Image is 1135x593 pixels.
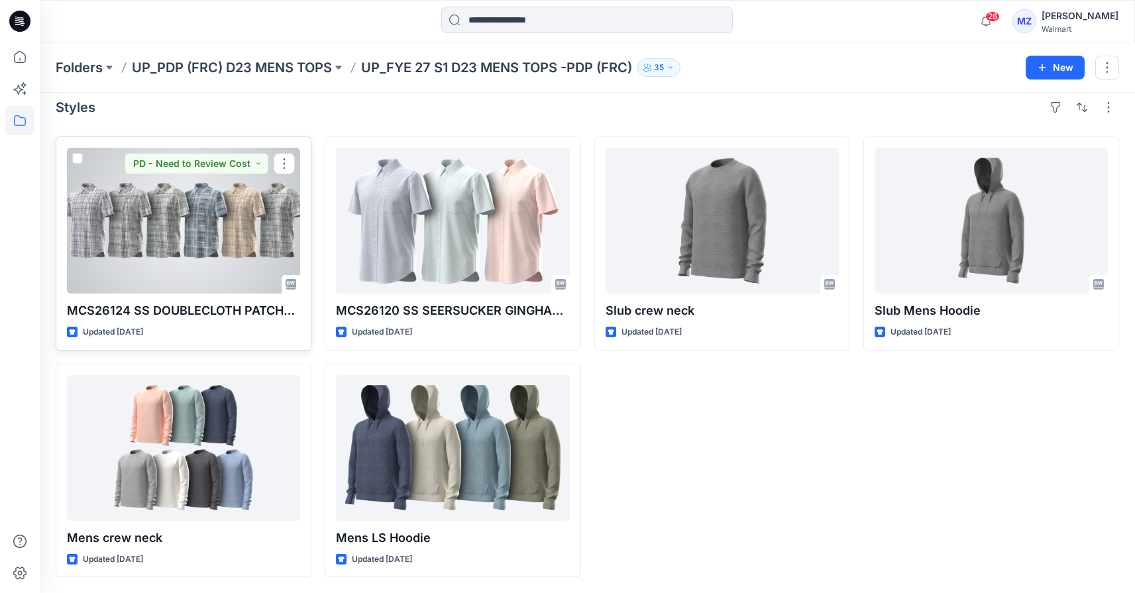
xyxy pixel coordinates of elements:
[83,553,143,566] p: Updated [DATE]
[1042,24,1118,34] div: Walmart
[637,58,680,77] button: 35
[336,375,569,521] a: Mens LS Hoodie
[56,99,95,115] h4: Styles
[622,325,682,339] p: Updated [DATE]
[361,58,632,77] p: UP_FYE 27 S1 D23 MENS TOPS -PDP (FRC)
[352,553,412,566] p: Updated [DATE]
[56,58,103,77] a: Folders
[336,148,569,294] a: MCS26120 SS SEERSUCKER GINGHAM SHIRT 20250604
[985,11,1000,22] span: 26
[875,301,1108,320] p: Slub Mens Hoodie
[336,529,569,547] p: Mens LS Hoodie
[654,60,664,75] p: 35
[67,301,300,320] p: MCS26124 SS DOUBLECLOTH PATCHWORK SHIRT 20250530 (1)
[132,58,332,77] a: UP_PDP (FRC) D23 MENS TOPS
[1026,56,1085,80] button: New
[67,375,300,521] a: Mens crew neck
[891,325,951,339] p: Updated [DATE]
[875,148,1108,294] a: Slub Mens Hoodie
[83,325,143,339] p: Updated [DATE]
[352,325,412,339] p: Updated [DATE]
[606,301,839,320] p: Slub crew neck
[606,148,839,294] a: Slub crew neck
[67,148,300,294] a: MCS26124 SS DOUBLECLOTH PATCHWORK SHIRT 20250530 (1)
[1042,8,1118,24] div: [PERSON_NAME]
[336,301,569,320] p: MCS26120 SS SEERSUCKER GINGHAM SHIRT 20250604
[1012,9,1036,33] div: MZ
[67,529,300,547] p: Mens crew neck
